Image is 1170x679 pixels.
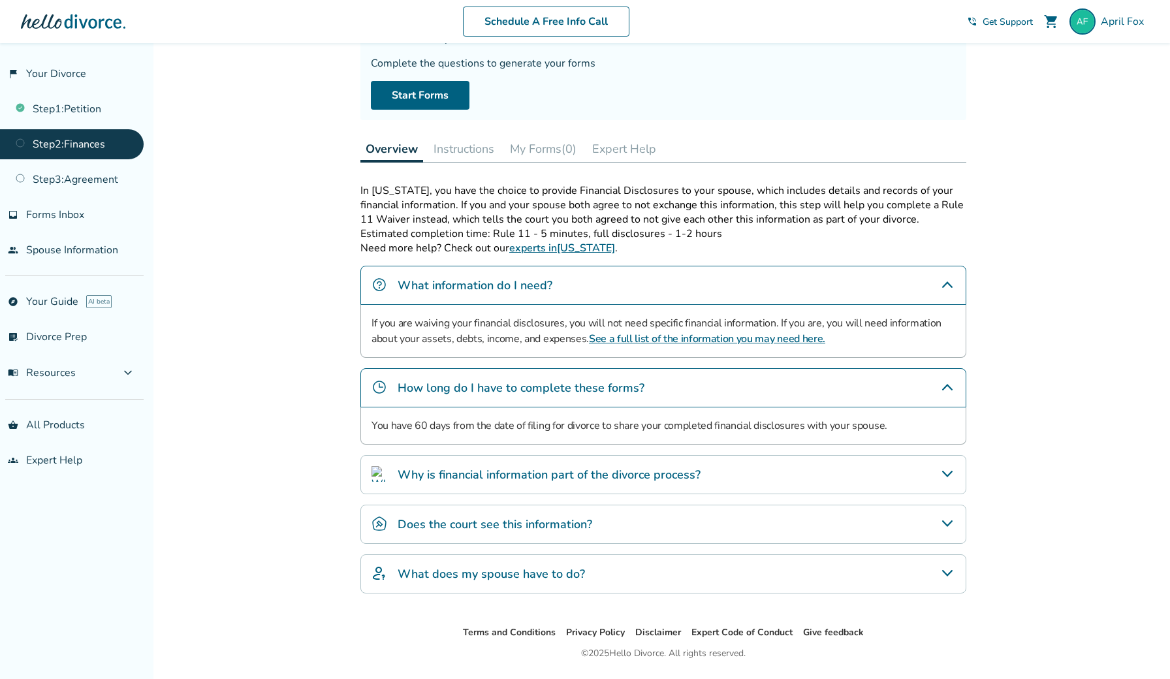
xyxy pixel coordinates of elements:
p: You have 60 days from the date of filing for divorce to share your completed financial disclosure... [372,418,955,434]
span: explore [8,296,18,307]
iframe: Chat Widget [1105,616,1170,679]
button: Expert Help [587,136,661,162]
div: Does the court see this information? [360,505,966,544]
img: Why is financial information part of the divorce process? [372,466,387,482]
a: experts in[US_STATE] [509,241,615,255]
a: phone_in_talkGet Support [967,16,1033,28]
button: My Forms(0) [505,136,582,162]
h4: How long do I have to complete these forms? [398,379,644,396]
span: inbox [8,210,18,220]
p: Need more help? Check out our . [360,241,966,255]
span: flag_2 [8,69,18,79]
h4: Does the court see this information? [398,516,592,533]
div: Why is financial information part of the divorce process? [360,455,966,494]
span: Forms Inbox [26,208,84,222]
span: phone_in_talk [967,16,977,27]
span: people [8,245,18,255]
span: shopping_cart [1043,14,1059,29]
a: Expert Code of Conduct [691,626,793,639]
div: © 2025 Hello Divorce. All rights reserved. [581,646,746,661]
div: What information do I need? [360,266,966,305]
img: Does the court see this information? [372,516,387,531]
a: See a full list of the information you may need here. [589,332,825,346]
span: shopping_basket [8,420,18,430]
div: What does my spouse have to do? [360,554,966,593]
span: AI beta [86,295,112,308]
h4: What does my spouse have to do? [398,565,585,582]
div: How long do I have to complete these forms? [360,368,966,407]
button: Overview [360,136,423,163]
h4: What information do I need? [398,277,552,294]
span: menu_book [8,368,18,378]
button: Instructions [428,136,499,162]
img: What does my spouse have to do? [372,565,387,581]
li: Give feedback [803,625,864,640]
a: Terms and Conditions [463,626,556,639]
span: Resources [8,366,76,380]
span: Get Support [983,16,1033,28]
span: April Fox [1101,14,1149,29]
p: In [US_STATE], you have the choice to provide Financial Disclosures to your spouse, which include... [360,183,966,227]
span: expand_more [120,365,136,381]
span: groups [8,455,18,466]
a: Schedule A Free Info Call [463,7,629,37]
p: Estimated completion time: Rule 11 - 5 minutes, full disclosures - 1-2 hours [360,227,966,241]
h4: Why is financial information part of the divorce process? [398,466,701,483]
li: Disclaimer [635,625,681,640]
img: sweetpjewlery@yahoo.com [1069,8,1096,35]
img: How long do I have to complete these forms? [372,379,387,395]
a: Privacy Policy [566,626,625,639]
a: Start Forms [371,81,469,110]
p: If you are waiving your financial disclosures, you will not need specific financial information. ... [372,315,955,347]
div: Complete the questions to generate your forms [371,56,956,71]
span: list_alt_check [8,332,18,342]
img: What information do I need? [372,277,387,292]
